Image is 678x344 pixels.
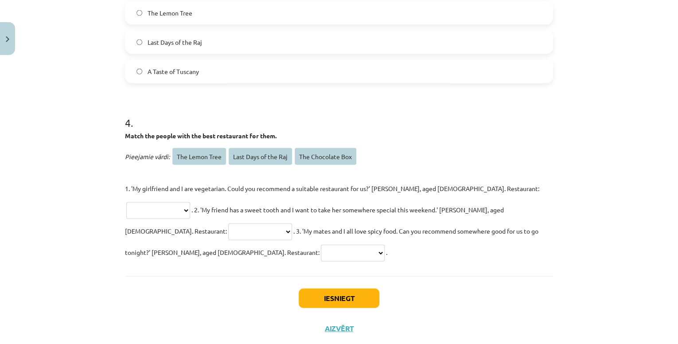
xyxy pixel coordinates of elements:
[299,289,379,308] button: Iesniegt
[125,152,170,160] span: Pieejamie vārdi:
[125,206,504,235] span: . 2. 'My friend has a sweet tooth and I want to take her somewhere special this weekend.' [PERSON...
[148,38,202,47] span: Last Days of the Raj
[6,36,9,42] img: icon-close-lesson-0947bae3869378f0d4975bcd49f059093ad1ed9edebbc8119c70593378902aed.svg
[125,101,553,129] h1: 4 .
[136,10,142,16] input: The Lemon Tree
[125,184,539,192] span: 1. 'My girlfriend and I are vegetarian. Could you recommend a suitable restaurant for us?' [PERSO...
[148,8,192,18] span: The Lemon Tree
[229,148,292,165] span: Last Days of the Raj
[125,132,277,140] strong: Match the people with the best restaurant for them.
[172,148,226,165] span: The Lemon Tree
[125,227,538,256] span: . 3. 'My mates and I all love spicy food. Can you recommend somewhere good for us to go tonight?'...
[136,69,142,74] input: A Taste of Tuscany
[136,39,142,45] input: Last Days of the Raj
[386,248,387,256] span: .
[295,148,356,165] span: The Chocolate Box
[322,324,356,333] button: Aizvērt
[148,67,199,76] span: A Taste of Tuscany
